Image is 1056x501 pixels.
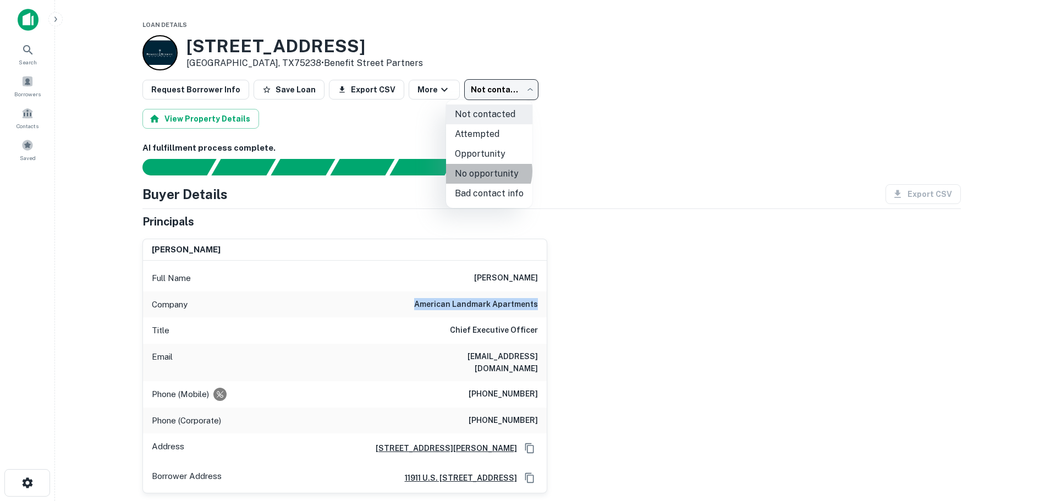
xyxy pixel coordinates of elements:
li: No opportunity [446,164,532,184]
iframe: Chat Widget [1001,413,1056,466]
li: Bad contact info [446,184,532,203]
li: Opportunity [446,144,532,164]
li: Not contacted [446,104,532,124]
li: Attempted [446,124,532,144]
